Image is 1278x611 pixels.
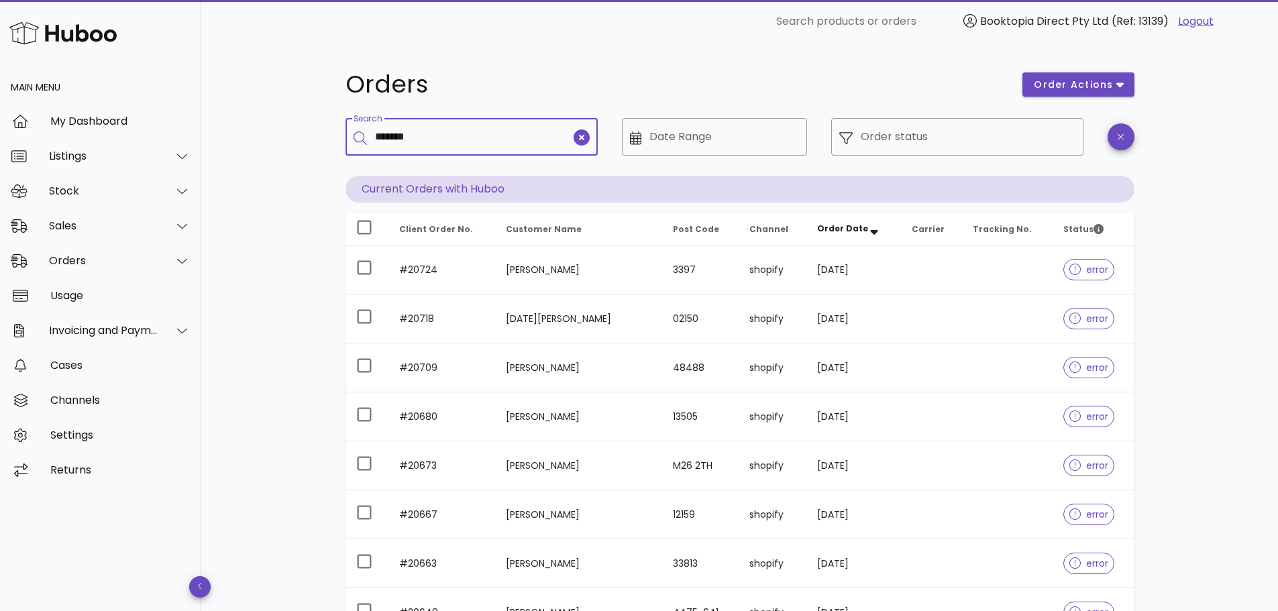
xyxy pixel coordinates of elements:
button: clear icon [574,129,590,146]
span: order actions [1033,78,1114,92]
td: [DATE] [806,539,901,588]
button: order actions [1022,72,1134,97]
span: error [1069,363,1109,372]
td: shopify [739,490,806,539]
td: [PERSON_NAME] [495,490,662,539]
td: shopify [739,343,806,392]
td: shopify [739,245,806,294]
td: [PERSON_NAME] [495,343,662,392]
td: #20709 [388,343,495,392]
td: 12159 [662,490,738,539]
div: Returns [50,463,191,476]
td: [DATE] [806,294,901,343]
td: [PERSON_NAME] [495,441,662,490]
td: #20718 [388,294,495,343]
td: 02150 [662,294,738,343]
td: shopify [739,441,806,490]
div: My Dashboard [50,115,191,127]
span: Carrier [912,223,945,235]
div: Invoicing and Payments [49,324,158,337]
th: Client Order No. [388,213,495,245]
td: [PERSON_NAME] [495,245,662,294]
div: Orders [49,254,158,267]
p: Current Orders with Huboo [345,176,1134,203]
label: Search [354,114,382,124]
span: Customer Name [506,223,582,235]
td: 13505 [662,392,738,441]
span: Client Order No. [399,223,473,235]
td: [DATE] [806,441,901,490]
span: Post Code [673,223,719,235]
span: Status [1063,223,1104,235]
td: [DATE] [806,490,901,539]
span: Channel [749,223,788,235]
td: [DATE] [806,392,901,441]
span: error [1069,559,1109,568]
span: Tracking No. [973,223,1032,235]
span: Booktopia Direct Pty Ltd [980,13,1108,29]
th: Channel [739,213,806,245]
td: shopify [739,539,806,588]
th: Tracking No. [962,213,1053,245]
h1: Orders [345,72,1007,97]
th: Status [1053,213,1134,245]
span: error [1069,314,1109,323]
img: Huboo Logo [9,19,117,48]
div: Sales [49,219,158,232]
td: #20673 [388,441,495,490]
th: Order Date: Sorted descending. Activate to remove sorting. [806,213,901,245]
td: #20680 [388,392,495,441]
td: [DATE] [806,245,901,294]
td: shopify [739,392,806,441]
div: Listings [49,150,158,162]
td: [PERSON_NAME] [495,539,662,588]
div: Usage [50,289,191,302]
div: Stock [49,184,158,197]
td: #20724 [388,245,495,294]
span: error [1069,510,1109,519]
td: 3397 [662,245,738,294]
th: Carrier [901,213,962,245]
th: Post Code [662,213,738,245]
span: error [1069,265,1109,274]
td: M26 2TH [662,441,738,490]
td: #20667 [388,490,495,539]
a: Logout [1178,13,1214,30]
span: Order Date [817,223,868,234]
div: Channels [50,394,191,406]
td: 48488 [662,343,738,392]
div: Settings [50,429,191,441]
span: error [1069,412,1109,421]
span: (Ref: 13139) [1112,13,1169,29]
div: Cases [50,359,191,372]
th: Customer Name [495,213,662,245]
td: [PERSON_NAME] [495,392,662,441]
td: [DATE][PERSON_NAME] [495,294,662,343]
td: [DATE] [806,343,901,392]
td: 33813 [662,539,738,588]
span: error [1069,461,1109,470]
td: shopify [739,294,806,343]
td: #20663 [388,539,495,588]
